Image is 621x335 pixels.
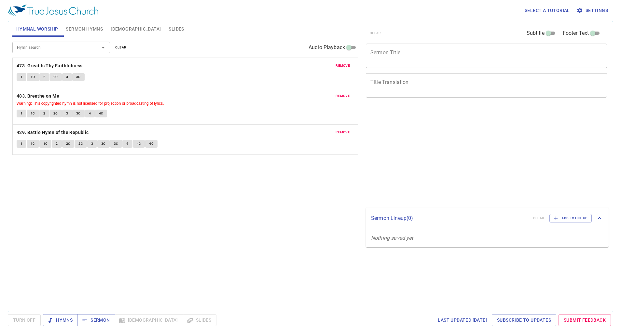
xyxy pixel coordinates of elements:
[27,140,39,148] button: 1C
[332,62,354,70] button: remove
[17,128,89,137] b: 429. Battle Hymn of the Republic
[336,93,350,99] span: remove
[525,7,570,15] span: Select a tutorial
[549,214,592,222] button: Add to Lineup
[66,111,68,116] span: 3
[99,43,108,52] button: Open
[8,5,98,16] img: True Jesus Church
[21,111,22,116] span: 1
[76,74,81,80] span: 3C
[56,141,58,147] span: 2
[145,140,158,148] button: 4C
[72,73,85,81] button: 3C
[101,141,106,147] span: 3C
[62,73,72,81] button: 3
[309,44,345,51] span: Audio Playback
[97,140,110,148] button: 3C
[31,141,35,147] span: 1C
[62,140,75,148] button: 2C
[527,29,545,37] span: Subtitle
[17,62,83,70] b: 473. Great Is Thy Faithfulness
[66,141,71,147] span: 2C
[575,5,611,17] button: Settings
[122,140,132,148] button: 4
[91,141,93,147] span: 3
[43,314,78,326] button: Hymns
[43,74,45,80] span: 2
[39,73,49,81] button: 2
[492,314,556,326] a: Subscribe to Updates
[563,29,589,37] span: Footer Text
[52,140,62,148] button: 2
[62,110,72,117] button: 3
[31,111,35,116] span: 1C
[53,74,58,80] span: 2C
[43,111,45,116] span: 2
[27,110,39,117] button: 1C
[110,140,122,148] button: 3C
[78,141,83,147] span: 2C
[554,215,587,221] span: Add to Lineup
[83,316,110,324] span: Sermon
[16,25,58,33] span: Hymnal Worship
[17,110,26,117] button: 1
[137,141,141,147] span: 4C
[564,316,606,324] span: Submit Feedback
[77,314,115,326] button: Sermon
[336,63,350,69] span: remove
[366,208,609,229] div: Sermon Lineup(0)clearAdd to Lineup
[85,110,95,117] button: 4
[99,111,103,116] span: 4C
[332,128,354,136] button: remove
[169,25,184,33] span: Slides
[17,101,164,106] small: Warning: This copyrighted hymn is not licensed for projection or broadcasting of lyrics.
[114,141,118,147] span: 3C
[522,5,573,17] button: Select a tutorial
[363,104,559,205] iframe: from-child
[66,74,68,80] span: 3
[371,235,413,241] i: Nothing saved yet
[371,214,528,222] p: Sermon Lineup ( 0 )
[435,314,490,326] a: Last updated [DATE]
[31,74,35,80] span: 1C
[39,110,49,117] button: 2
[76,111,81,116] span: 3C
[115,45,127,50] span: clear
[89,111,91,116] span: 4
[72,110,85,117] button: 3C
[17,62,84,70] button: 473. Great Is Thy Faithfulness
[149,141,154,147] span: 4C
[53,111,58,116] span: 2C
[66,25,103,33] span: Sermon Hymns
[17,140,26,148] button: 1
[336,129,350,135] span: remove
[438,316,487,324] span: Last updated [DATE]
[126,141,128,147] span: 4
[17,128,90,137] button: 429. Battle Hymn of the Republic
[17,92,59,100] b: 483. Breathe on Me
[111,25,161,33] span: [DEMOGRAPHIC_DATA]
[111,44,131,51] button: clear
[578,7,608,15] span: Settings
[48,316,73,324] span: Hymns
[497,316,551,324] span: Subscribe to Updates
[49,110,62,117] button: 2C
[49,73,62,81] button: 2C
[332,92,354,100] button: remove
[21,74,22,80] span: 1
[21,141,22,147] span: 1
[559,314,611,326] a: Submit Feedback
[133,140,145,148] button: 4C
[17,92,61,100] button: 483. Breathe on Me
[43,141,48,147] span: 1C
[17,73,26,81] button: 1
[87,140,97,148] button: 3
[39,140,52,148] button: 1C
[95,110,107,117] button: 4C
[75,140,87,148] button: 2C
[27,73,39,81] button: 1C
